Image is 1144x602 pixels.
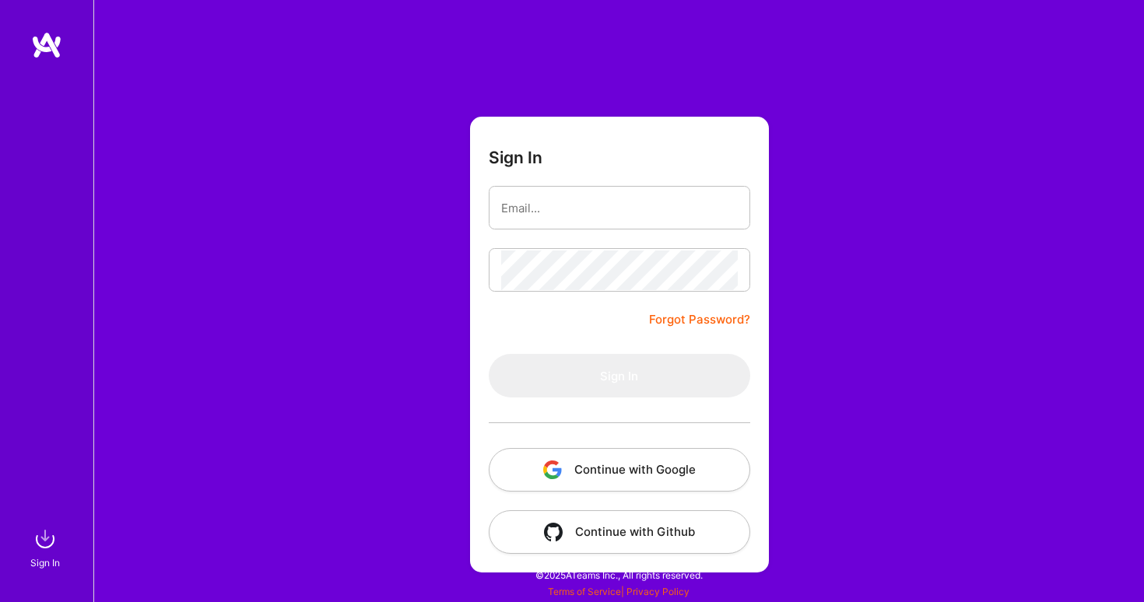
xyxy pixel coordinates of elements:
[501,188,738,228] input: Email...
[30,555,60,571] div: Sign In
[489,510,750,554] button: Continue with Github
[489,448,750,492] button: Continue with Google
[31,31,62,59] img: logo
[626,586,690,597] a: Privacy Policy
[548,586,621,597] a: Terms of Service
[544,523,563,541] img: icon
[489,354,750,397] button: Sign In
[543,460,562,479] img: icon
[30,523,61,555] img: sign in
[489,148,542,167] h3: Sign In
[548,586,690,597] span: |
[649,310,750,329] a: Forgot Password?
[93,555,1144,594] div: © 2025 ATeams Inc., All rights reserved.
[33,523,61,571] a: sign inSign In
